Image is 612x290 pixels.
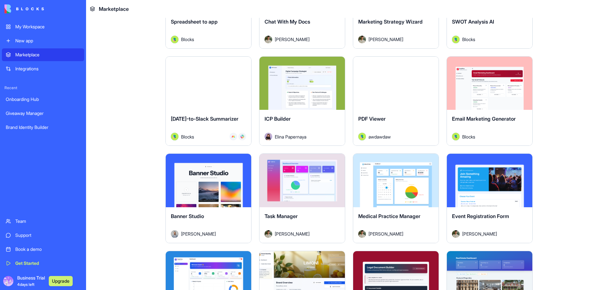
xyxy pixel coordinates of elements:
[353,56,439,146] a: PDF ViewerAvatarawdawdaw
[2,257,84,270] a: Get Started
[15,218,80,224] div: Team
[2,243,84,256] a: Book a demo
[275,133,306,140] span: Elina Papernaya
[2,121,84,134] a: Brand Identity Builder
[265,230,272,238] img: Avatar
[2,20,84,33] a: My Workspace
[2,34,84,47] a: New app
[368,230,403,237] span: [PERSON_NAME]
[171,213,204,219] span: Banner Studio
[265,213,298,219] span: Task Manager
[15,24,80,30] div: My Workspace
[2,215,84,228] a: Team
[358,36,366,43] img: Avatar
[17,275,45,287] span: Business Trial
[181,133,194,140] span: Blocks
[358,18,423,25] span: Marketing Strategy Wizard
[265,133,272,140] img: Avatar
[368,36,403,43] span: [PERSON_NAME]
[171,36,178,43] img: Avatar
[2,93,84,106] a: Onboarding Hub
[358,133,366,140] img: Avatar
[171,230,178,238] img: Avatar
[2,85,84,90] span: Recent
[462,133,475,140] span: Blocks
[181,230,216,237] span: [PERSON_NAME]
[452,230,460,238] img: Avatar
[358,213,420,219] span: Medical Practice Manager
[358,230,366,238] img: Avatar
[259,153,345,243] a: Task ManagerAvatar[PERSON_NAME]
[49,276,73,286] button: Upgrade
[15,246,80,252] div: Book a demo
[2,107,84,120] a: Giveaway Manager
[240,135,244,138] img: Slack_i955cf.svg
[15,260,80,266] div: Get Started
[2,62,84,75] a: Integrations
[3,276,13,286] img: ACg8ocK7tC6GmUTa3wYSindAyRLtnC5UahbIIijpwl7Jo_uOzWMSvt0=s96-c
[353,153,439,243] a: Medical Practice ManagerAvatar[PERSON_NAME]
[358,116,386,122] span: PDF Viewer
[275,230,310,237] span: [PERSON_NAME]
[171,18,218,25] span: Spreadsheet to app
[15,38,80,44] div: New app
[15,52,80,58] div: Marketplace
[368,133,391,140] span: awdawdaw
[275,36,310,43] span: [PERSON_NAME]
[265,36,272,43] img: Avatar
[452,116,516,122] span: Email Marketing Generator
[265,116,291,122] span: ICP Builder
[171,133,178,140] img: Avatar
[2,48,84,61] a: Marketplace
[452,213,509,219] span: Event Registration Form
[462,230,497,237] span: [PERSON_NAME]
[452,36,460,43] img: Avatar
[4,4,44,13] img: logo
[259,56,345,146] a: ICP BuilderAvatarElina Papernaya
[452,133,460,140] img: Avatar
[181,36,194,43] span: Blocks
[165,56,251,146] a: [DATE]-to-Slack SummarizerAvatarBlocks
[452,18,494,25] span: SWOT Analysis AI
[15,66,80,72] div: Integrations
[447,56,533,146] a: Email Marketing GeneratorAvatarBlocks
[231,135,235,138] img: Monday_mgmdm1.svg
[2,229,84,242] a: Support
[15,232,80,238] div: Support
[6,124,80,131] div: Brand Identity Builder
[6,96,80,103] div: Onboarding Hub
[447,153,533,243] a: Event Registration FormAvatar[PERSON_NAME]
[462,36,475,43] span: Blocks
[265,18,310,25] span: Chat With My Docs
[17,282,34,287] span: 4 days left
[99,5,129,13] span: Marketplace
[171,116,238,122] span: [DATE]-to-Slack Summarizer
[6,110,80,117] div: Giveaway Manager
[165,153,251,243] a: Banner StudioAvatar[PERSON_NAME]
